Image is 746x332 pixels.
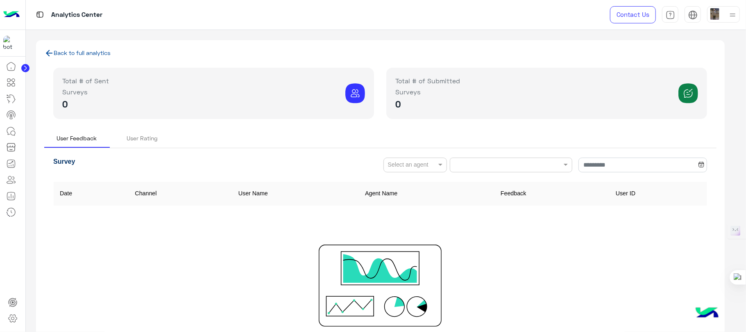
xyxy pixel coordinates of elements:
a: Contact Us [610,6,656,23]
img: userImage [709,8,721,20]
img: tab [688,10,698,20]
div: User Feedback [57,134,97,142]
h1: Survey [53,158,377,166]
a: Back to full analytics [44,49,111,56]
img: survey_totalSubmitted.svg [678,83,698,103]
h6: Surveys [396,88,460,96]
th: User Name [232,182,358,206]
th: User ID [609,182,707,206]
a: tab [662,6,678,23]
th: Agent Name [359,182,494,206]
img: tab [35,9,45,20]
h4: 0 [63,98,109,110]
img: survey_totalSent.svg [345,83,365,103]
div: User Rating [127,134,158,142]
h4: 0 [396,98,460,110]
h6: Total # of Submitted [396,77,460,85]
img: profile [728,10,738,20]
img: 322208621163248 [3,36,18,50]
th: Channel [129,182,232,206]
img: tab [666,10,675,20]
img: hulul-logo.png [693,299,721,328]
h6: Total # of Sent [63,77,109,85]
th: Feedback [494,182,610,206]
th: Date [54,182,129,206]
img: Logo [3,6,20,23]
p: Analytics Center [51,9,102,21]
h6: Surveys [63,88,109,96]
